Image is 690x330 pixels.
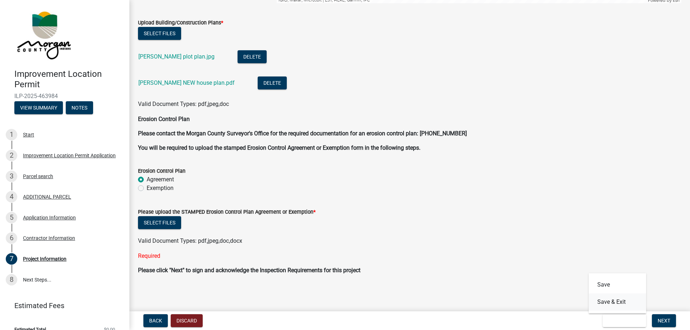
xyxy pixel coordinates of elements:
label: Upload Building/Construction Plans [138,20,223,25]
button: Delete [238,50,267,63]
span: Next [658,318,670,324]
strong: Please contact the Morgan County Surveyor's Office for the required documentation for an erosion ... [138,130,467,137]
span: ILP-2025-463984 [14,93,115,99]
a: [PERSON_NAME] NEW house plan.pdf [138,79,235,86]
div: ADDITIONAL PARCEL [23,194,71,199]
div: Application Information [23,215,76,220]
button: Notes [66,101,93,114]
div: Required [138,252,681,260]
strong: Please click "Next" to sign and acknowledge the Inspection Requirements for this project [138,267,360,274]
span: Save & Exit [608,318,636,324]
button: Save & Exit [603,314,646,327]
label: Please upload the STAMPED Erosion Control Plan Agreement or Exemption [138,210,316,215]
div: 2 [6,150,17,161]
div: 8 [6,274,17,285]
button: Select files [138,216,181,229]
label: Exemption [147,184,174,192]
strong: Erosion Control Plan [138,116,190,122]
wm-modal-confirm: Delete Document [258,80,287,87]
strong: You will be required to upload the stamped Erosion Control Agreement or Exemption form in the fol... [138,144,420,151]
label: Erosion Control Plan [138,169,185,174]
button: Save & Exit [589,293,646,311]
div: 5 [6,212,17,223]
div: Start [23,132,34,137]
div: Project Information [23,256,66,261]
a: Estimated Fees [6,298,118,313]
span: Valid Document Types: pdf,jpeg,doc [138,101,229,107]
wm-modal-confirm: Summary [14,105,63,111]
button: View Summary [14,101,63,114]
img: Morgan County, Indiana [14,8,72,61]
div: Improvement Location Permit Application [23,153,116,158]
span: Valid Document Types: pdf,jpeg,doc,docx [138,237,242,244]
wm-modal-confirm: Delete Document [238,54,267,61]
div: 6 [6,232,17,244]
button: Save [589,276,646,293]
span: Back [149,318,162,324]
a: [PERSON_NAME] plot plan.jpg [138,53,215,60]
div: Contractor Information [23,236,75,241]
button: Back [143,314,168,327]
wm-modal-confirm: Notes [66,105,93,111]
button: Discard [171,314,203,327]
div: Save & Exit [589,273,646,313]
label: Agreement [147,175,174,184]
div: 3 [6,171,17,182]
h4: Improvement Location Permit [14,69,124,90]
div: 7 [6,253,17,265]
button: Delete [258,76,287,89]
div: 4 [6,191,17,203]
button: Next [652,314,676,327]
div: 1 [6,129,17,140]
button: Select files [138,27,181,40]
div: Parcel search [23,174,53,179]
